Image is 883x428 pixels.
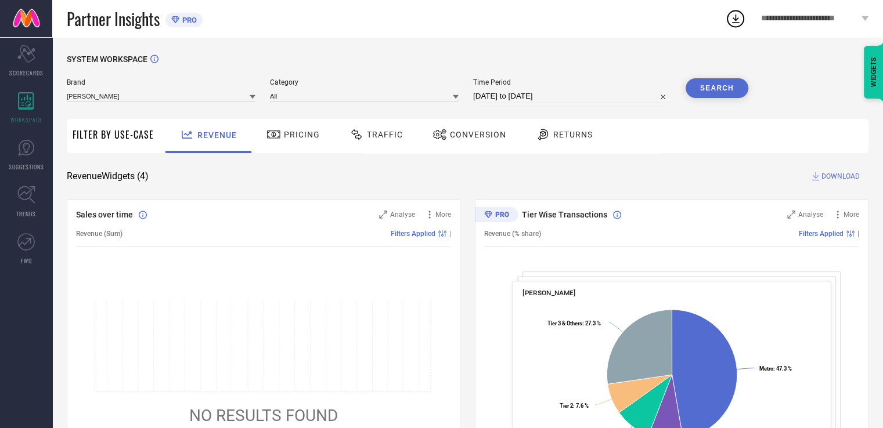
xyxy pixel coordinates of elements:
tspan: Tier 2 [560,402,573,409]
span: TRENDS [16,209,36,218]
button: Search [686,78,748,98]
span: Filter By Use-Case [73,128,154,142]
span: SUGGESTIONS [9,162,44,171]
span: Category [270,78,459,86]
span: | [449,230,451,238]
span: NO RESULTS FOUND [189,406,338,425]
span: Conversion [450,130,506,139]
span: Time Period [473,78,671,86]
span: SYSTEM WORKSPACE [67,55,147,64]
span: Filters Applied [391,230,435,238]
div: Open download list [725,8,746,29]
span: Revenue (Sum) [76,230,122,238]
span: Pricing [284,130,320,139]
span: SCORECARDS [9,68,44,77]
span: Analyse [390,211,415,219]
input: Select time period [473,89,671,103]
span: Traffic [367,130,403,139]
span: Revenue Widgets ( 4 ) [67,171,149,182]
span: PRO [179,16,197,24]
span: WORKSPACE [10,115,42,124]
span: More [844,211,859,219]
span: Brand [67,78,255,86]
text: : 27.3 % [547,320,601,327]
span: Sales over time [76,210,133,219]
span: Analyse [798,211,823,219]
span: More [435,211,451,219]
svg: Zoom [379,211,387,219]
span: FWD [21,256,32,265]
span: Partner Insights [67,7,160,31]
text: : 7.6 % [560,402,589,409]
span: Revenue [197,130,237,140]
span: Returns [553,130,593,139]
span: | [857,230,859,238]
div: Premium [475,207,518,224]
svg: Zoom [787,211,795,219]
span: DOWNLOAD [821,171,860,182]
text: : 47.3 % [759,365,791,372]
tspan: Tier 3 & Others [547,320,582,327]
span: Filters Applied [799,230,844,238]
tspan: Metro [759,365,773,372]
span: Revenue (% share) [484,230,541,238]
span: Tier Wise Transactions [522,210,607,219]
span: [PERSON_NAME] [522,289,575,297]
